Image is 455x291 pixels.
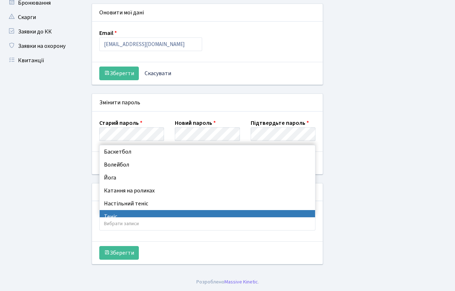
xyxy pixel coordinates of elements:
[196,278,259,286] div: Розроблено .
[4,10,76,24] a: Скарги
[99,119,142,127] label: Старий пароль
[4,39,76,53] a: Заявки на охорону
[100,197,315,210] li: Настільний теніс
[140,67,176,80] a: Скасувати
[4,53,76,68] a: Квитанції
[92,94,323,112] div: Змінити пароль
[175,119,216,127] label: Новий пароль
[99,67,139,80] button: Зберегти
[224,278,258,286] a: Massive Kinetic
[100,171,315,184] li: Йога
[100,217,315,230] input: Вибрати записи
[99,29,117,37] label: Email
[100,210,315,223] li: Теніс
[92,4,323,22] div: Оновити мої дані
[4,24,76,39] a: Заявки до КК
[100,184,315,197] li: Катання на роликах
[99,246,139,260] button: Зберегти
[251,119,309,127] label: Підтвердьте пароль
[100,158,315,171] li: Волейбол
[100,145,315,158] li: Баскетбол
[92,183,323,201] div: Повідомлення електронною поштою та push-повідомлення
